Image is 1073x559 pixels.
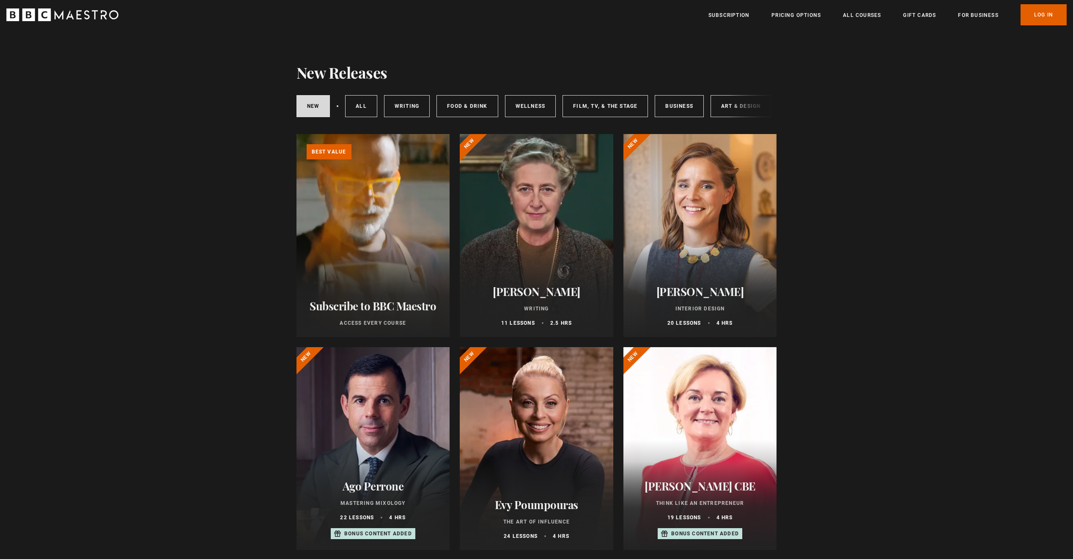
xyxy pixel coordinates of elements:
[634,305,767,312] p: Interior Design
[501,319,535,327] p: 11 lessons
[623,134,777,337] a: [PERSON_NAME] Interior Design 20 lessons 4 hrs New
[344,530,412,537] p: Bonus content added
[843,11,881,19] a: All Courses
[340,514,374,521] p: 22 lessons
[716,514,733,521] p: 4 hrs
[634,499,767,507] p: Think Like an Entrepreneur
[903,11,936,19] a: Gift Cards
[345,95,377,117] a: All
[667,319,701,327] p: 20 lessons
[563,95,648,117] a: Film, TV, & The Stage
[1021,4,1067,25] a: Log In
[389,514,406,521] p: 4 hrs
[6,8,118,21] svg: BBC Maestro
[634,480,767,493] h2: [PERSON_NAME] CBE
[553,532,569,540] p: 4 hrs
[671,530,739,537] p: Bonus content added
[460,347,613,550] a: Evy Poumpouras The Art of Influence 24 lessons 4 hrs New
[958,11,998,19] a: For business
[307,499,440,507] p: Mastering Mixology
[460,134,613,337] a: [PERSON_NAME] Writing 11 lessons 2.5 hrs New
[384,95,430,117] a: Writing
[667,514,701,521] p: 19 lessons
[708,11,749,19] a: Subscription
[470,518,603,526] p: The Art of Influence
[296,63,387,81] h1: New Releases
[307,144,351,159] p: Best value
[550,319,572,327] p: 2.5 hrs
[716,319,733,327] p: 4 hrs
[296,95,330,117] a: New
[655,95,704,117] a: Business
[708,4,1067,25] nav: Primary
[711,95,771,117] a: Art & Design
[623,347,777,550] a: [PERSON_NAME] CBE Think Like an Entrepreneur 19 lessons 4 hrs Bonus content added New
[505,95,556,117] a: Wellness
[470,498,603,511] h2: Evy Poumpouras
[634,285,767,298] h2: [PERSON_NAME]
[470,305,603,312] p: Writing
[504,532,538,540] p: 24 lessons
[307,480,440,493] h2: Ago Perrone
[436,95,498,117] a: Food & Drink
[771,11,821,19] a: Pricing Options
[470,285,603,298] h2: [PERSON_NAME]
[296,347,450,550] a: Ago Perrone Mastering Mixology 22 lessons 4 hrs Bonus content added New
